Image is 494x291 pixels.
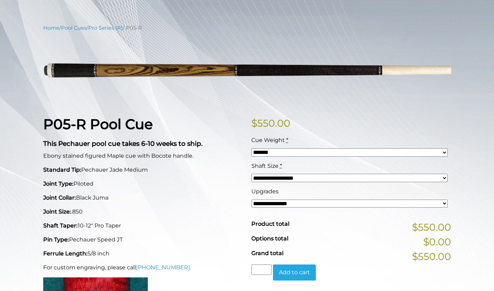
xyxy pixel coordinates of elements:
a: Pro Series (R) [88,25,123,31]
a: [PHONE_NUMBER]. [136,264,191,271]
strong: Standard Tip: [43,166,81,173]
strong: Joint Type: [43,180,74,187]
p: Pechauer Jade Medium [43,166,243,174]
span: $550.00 [412,249,451,264]
span: $ [251,117,257,129]
p: 10-12" Pro Taper [43,222,243,230]
span: Cue Weight [251,137,285,143]
abbr: required [280,163,282,169]
a: Home [43,25,59,31]
strong: Ferrule Length: [43,250,88,257]
img: P05-N.png [43,37,451,105]
a: Pool Cues [61,25,86,31]
span: Product total [251,221,289,227]
p: Pechauer Speed JT [43,236,243,244]
abbr: required [286,137,288,143]
strong: This Pechauer pool cue takes 6-10 weeks to ship. [43,140,203,148]
p: Black Juma [43,194,243,202]
span: Grand total [251,250,283,256]
strong: Pin Type: [43,236,69,243]
p: 5/8 inch [43,249,243,258]
p: Ebony stained figured Maple cue with Bocote handle. [43,152,243,160]
p: .850 [43,208,243,216]
strong: Joint Collar: [43,194,76,201]
span: Options total [251,235,288,242]
strong: P05-R Pool Cue [43,115,153,133]
p: For custom engraving, please call [43,263,243,272]
p: Piloted [43,180,243,188]
span: $0.00 [423,234,451,249]
button: Add to cart [273,264,316,281]
strong: Joint Size: [43,208,71,215]
bdi: 550.00 [251,117,290,129]
span: Shaft Size [251,163,279,169]
input: Product quantity [251,264,272,275]
span: $550.00 [412,220,451,234]
strong: Shaft Taper: [43,222,78,229]
nav: Breadcrumb [43,24,451,32]
span: Upgrades [251,188,279,195]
